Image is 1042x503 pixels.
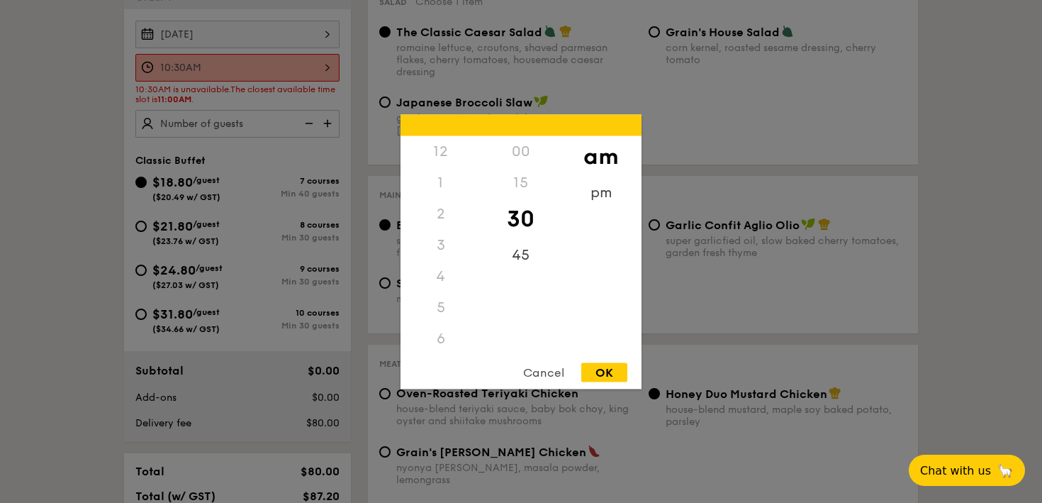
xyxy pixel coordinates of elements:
[481,167,561,198] div: 15
[509,363,578,382] div: Cancel
[400,198,481,229] div: 2
[561,177,641,208] div: pm
[400,167,481,198] div: 1
[400,292,481,323] div: 5
[481,136,561,167] div: 00
[561,136,641,177] div: am
[909,455,1025,486] button: Chat with us🦙
[400,260,481,292] div: 4
[581,363,627,382] div: OK
[400,323,481,354] div: 6
[400,229,481,260] div: 3
[481,198,561,239] div: 30
[400,136,481,167] div: 12
[920,464,991,477] span: Chat with us
[997,463,1014,479] span: 🦙
[481,239,561,270] div: 45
